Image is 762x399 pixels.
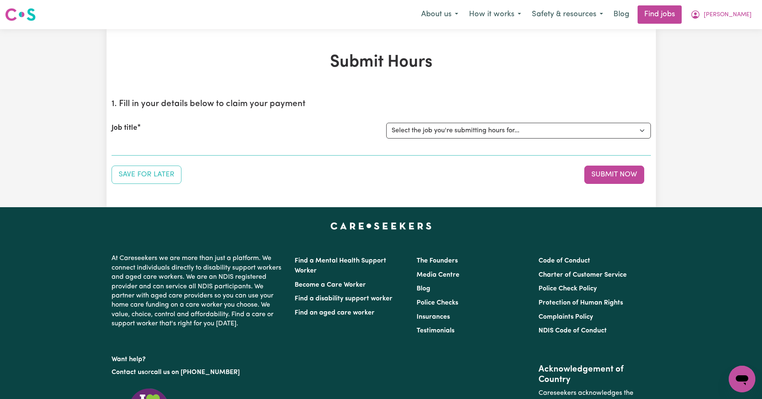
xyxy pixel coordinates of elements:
[151,369,240,376] a: call us on [PHONE_NUMBER]
[112,369,144,376] a: Contact us
[539,314,593,320] a: Complaints Policy
[729,366,755,392] iframe: Button to launch messaging window
[295,295,392,302] a: Find a disability support worker
[608,5,634,24] a: Blog
[330,222,432,229] a: Careseekers home page
[295,310,375,316] a: Find an aged care worker
[417,314,450,320] a: Insurances
[417,300,458,306] a: Police Checks
[112,364,285,380] p: or
[417,327,454,334] a: Testimonials
[417,258,458,264] a: The Founders
[112,250,285,332] p: At Careseekers we are more than just a platform. We connect individuals directly to disability su...
[584,166,644,184] button: Submit your job report
[704,10,752,20] span: [PERSON_NAME]
[5,7,36,22] img: Careseekers logo
[112,352,285,364] p: Want help?
[539,327,607,334] a: NDIS Code of Conduct
[112,52,651,72] h1: Submit Hours
[526,6,608,23] button: Safety & resources
[638,5,682,24] a: Find jobs
[464,6,526,23] button: How it works
[417,285,430,292] a: Blog
[416,6,464,23] button: About us
[539,364,650,385] h2: Acknowledgement of Country
[112,166,181,184] button: Save your job report
[295,258,386,274] a: Find a Mental Health Support Worker
[112,123,137,134] label: Job title
[295,282,366,288] a: Become a Care Worker
[112,99,651,109] h2: 1. Fill in your details below to claim your payment
[417,272,459,278] a: Media Centre
[539,285,597,292] a: Police Check Policy
[5,5,36,24] a: Careseekers logo
[685,6,757,23] button: My Account
[539,258,590,264] a: Code of Conduct
[539,272,627,278] a: Charter of Customer Service
[539,300,623,306] a: Protection of Human Rights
